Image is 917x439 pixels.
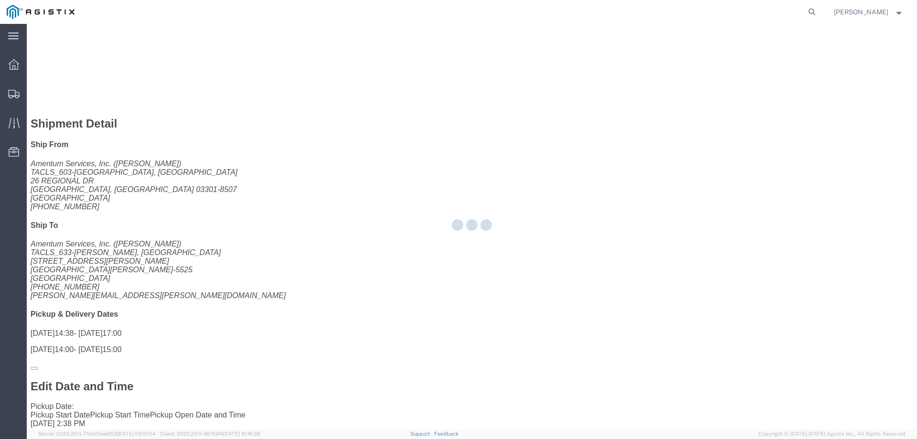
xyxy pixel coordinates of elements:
img: logo [7,5,75,19]
a: Support [410,431,434,437]
span: Copyright © [DATE]-[DATE] Agistix Inc., All Rights Reserved [758,430,906,438]
span: Client: 2025.20.0-8b113f4 [160,431,260,437]
span: [DATE] 10:16:38 [223,431,260,437]
span: Server: 2025.20.0-710e05ee653 [38,431,156,437]
span: [DATE] 09:51:04 [117,431,156,437]
span: Cierra Brown [834,7,888,17]
button: [PERSON_NAME] [833,6,904,18]
a: Feedback [434,431,458,437]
